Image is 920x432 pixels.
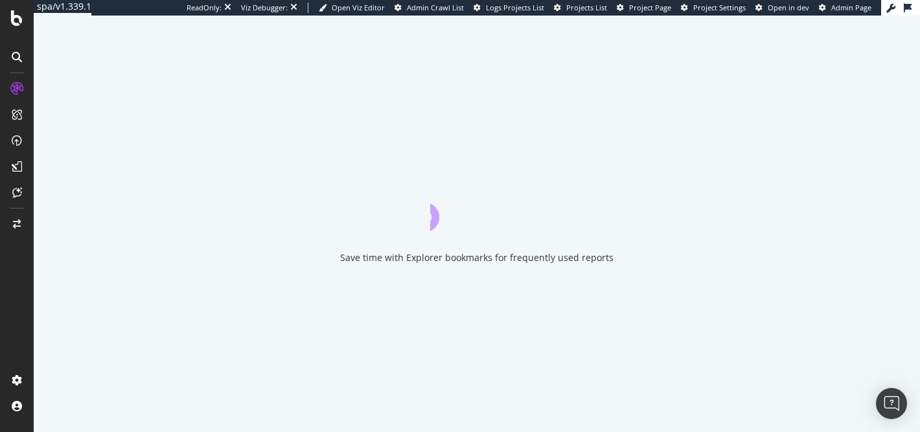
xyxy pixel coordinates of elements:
span: Project Settings [693,3,746,12]
div: ReadOnly: [187,3,222,13]
span: Project Page [629,3,671,12]
span: Admin Page [831,3,871,12]
a: Open in dev [755,3,809,13]
div: Save time with Explorer bookmarks for frequently used reports [340,251,614,264]
div: Open Intercom Messenger [876,388,907,419]
a: Admin Crawl List [395,3,464,13]
a: Open Viz Editor [319,3,385,13]
span: Logs Projects List [486,3,544,12]
a: Logs Projects List [474,3,544,13]
a: Admin Page [819,3,871,13]
span: Admin Crawl List [407,3,464,12]
span: Open in dev [768,3,809,12]
span: Open Viz Editor [332,3,385,12]
div: Viz Debugger: [241,3,288,13]
a: Projects List [554,3,607,13]
div: animation [430,184,523,231]
a: Project Page [617,3,671,13]
span: Projects List [566,3,607,12]
a: Project Settings [681,3,746,13]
